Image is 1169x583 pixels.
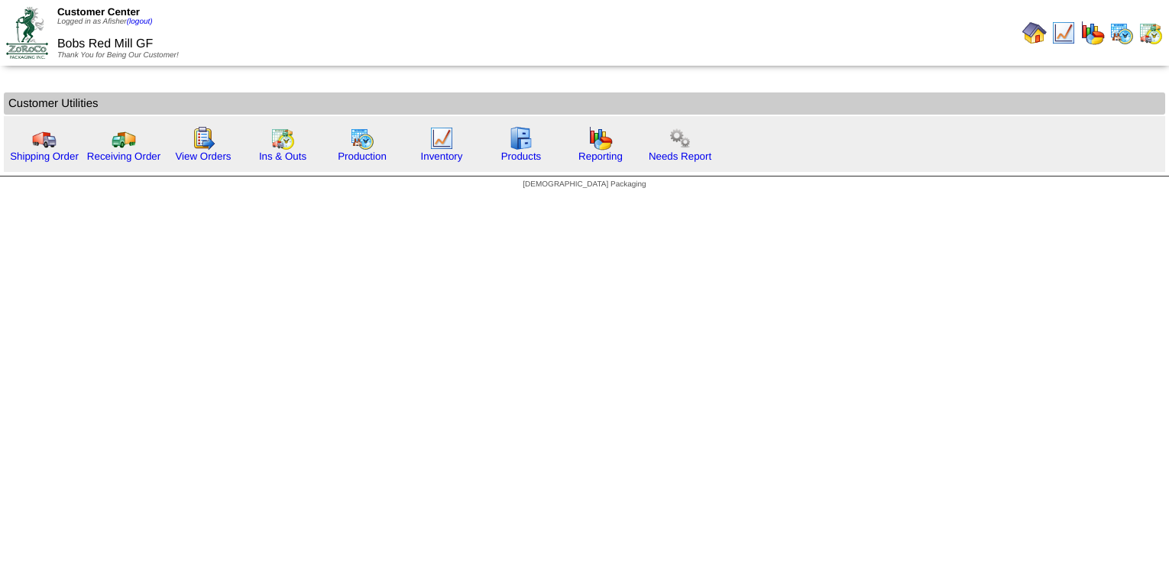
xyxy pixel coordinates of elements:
[1138,21,1163,45] img: calendarinout.gif
[10,151,79,162] a: Shipping Order
[127,18,153,26] a: (logout)
[57,18,153,26] span: Logged in as Afisher
[350,126,374,151] img: calendarprod.gif
[649,151,711,162] a: Needs Report
[338,151,387,162] a: Production
[175,151,231,162] a: View Orders
[270,126,295,151] img: calendarinout.gif
[6,7,48,58] img: ZoRoCo_Logo(Green%26Foil)%20jpg.webp
[523,180,646,189] span: [DEMOGRAPHIC_DATA] Packaging
[57,6,140,18] span: Customer Center
[588,126,613,151] img: graph.gif
[1109,21,1134,45] img: calendarprod.gif
[57,51,179,60] span: Thank You for Being Our Customer!
[1080,21,1105,45] img: graph.gif
[421,151,463,162] a: Inventory
[1022,21,1047,45] img: home.gif
[191,126,215,151] img: workorder.gif
[32,126,57,151] img: truck.gif
[112,126,136,151] img: truck2.gif
[1051,21,1076,45] img: line_graph.gif
[259,151,306,162] a: Ins & Outs
[509,126,533,151] img: cabinet.gif
[87,151,160,162] a: Receiving Order
[429,126,454,151] img: line_graph.gif
[578,151,623,162] a: Reporting
[501,151,542,162] a: Products
[57,37,153,50] span: Bobs Red Mill GF
[4,92,1165,115] td: Customer Utilities
[668,126,692,151] img: workflow.png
